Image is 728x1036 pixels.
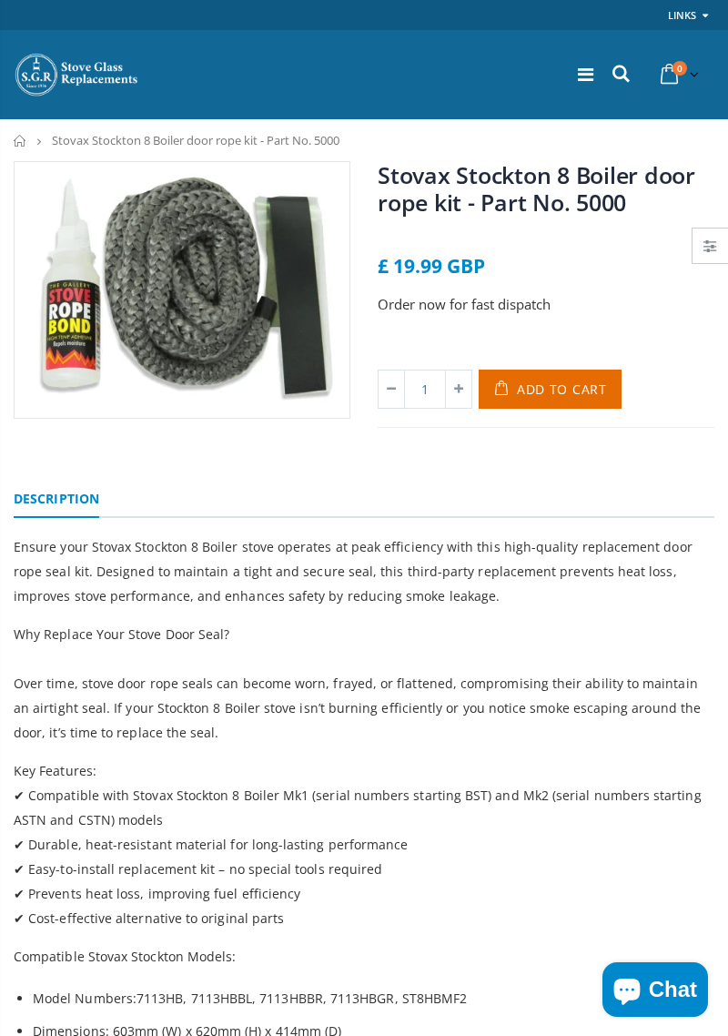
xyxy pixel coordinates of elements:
a: Menu [578,62,593,86]
span: 0 [672,61,687,76]
inbox-online-store-chat: Shopify online store chat [597,962,713,1021]
p: Order now for fast dispatch [378,294,714,315]
span: Stovax Stockton 8 Boiler door rope kit - Part No. 5000 [52,132,339,148]
a: 0 [653,56,703,92]
button: Add to Cart [479,370,622,409]
p: Why Replace Your Stove Door Seal? Over time, stove door rope seals can become worn, frayed, or fl... [14,622,714,745]
p: Ensure your Stovax Stockton 8 Boiler stove operates at peak efficiency with this high-quality rep... [14,534,714,608]
a: Description [14,482,99,518]
p: Compatible Stovax Stockton Models: [14,944,714,969]
span: Add to Cart [517,381,607,398]
a: Links [668,4,696,26]
img: Stove Glass Replacement [14,52,141,97]
a: Home [14,135,27,147]
span: £ 19.99 GBP [378,253,485,279]
li: Model Numbers: [33,982,714,1015]
span: 7113HB, 7113HBBL, 7113HBBR, 7113HBGR, ST8HBMF2 [136,990,467,1007]
p: Key Features: ✔ Compatible with Stovax Stockton 8 Boiler Mk1 (serial numbers starting BST) and Mk... [14,758,714,930]
img: DoorRopeKit_28d33e91-ea65-4509-9c1c-684b650b75b0_800x_crop_center.webp [15,162,349,418]
a: Stovax Stockton 8 Boiler door rope kit - Part No. 5000 [378,159,695,218]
